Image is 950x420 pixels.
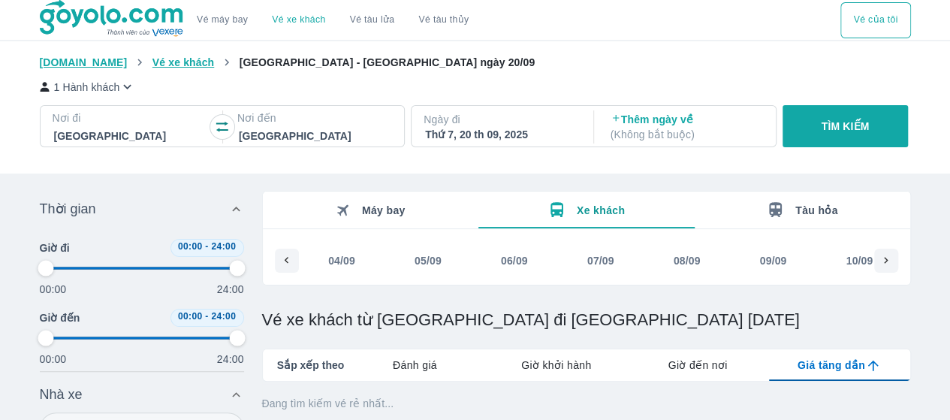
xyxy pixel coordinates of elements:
[521,358,591,373] span: Giờ khởi hành
[40,352,67,367] p: 00:00
[262,396,911,411] p: Đang tìm kiếm vé rẻ nhất...
[406,2,481,38] button: Vé tàu thủy
[40,376,244,412] div: Nhà xe
[53,110,207,125] p: Nơi đi
[846,253,873,268] div: 10/09
[237,110,392,125] p: Nơi đến
[577,204,625,216] span: Xe khách
[205,311,208,322] span: -
[798,358,865,373] span: Giá tăng dần
[262,310,911,331] h1: Vé xe khách từ [GEOGRAPHIC_DATA] đi [GEOGRAPHIC_DATA] [DATE]
[272,14,325,26] a: Vé xe khách
[54,80,120,95] p: 1 Hành khách
[178,241,203,252] span: 00:00
[795,204,838,216] span: Tàu hỏa
[211,311,236,322] span: 24:00
[217,282,244,297] p: 24:00
[840,2,910,38] button: Vé của tôi
[415,253,442,268] div: 05/09
[40,239,244,367] div: Thời gian
[501,253,528,268] div: 06/09
[425,127,577,142] div: Thứ 7, 20 th 09, 2025
[185,2,481,38] div: choose transportation mode
[299,244,874,277] div: scrollable day and price
[40,191,244,227] div: Thời gian
[393,358,437,373] span: Đánh giá
[40,79,136,95] button: 1 Hành khách
[783,105,908,147] button: TÌM KIẾM
[424,112,578,127] p: Ngày đi
[277,358,345,373] span: Sắp xếp theo
[338,2,407,38] a: Vé tàu lửa
[822,119,870,134] p: TÌM KIẾM
[40,385,83,403] span: Nhà xe
[674,253,701,268] div: 08/09
[328,253,355,268] div: 04/09
[40,56,128,68] span: [DOMAIN_NAME]
[611,127,762,142] p: ( Không bắt buộc )
[211,241,236,252] span: 24:00
[40,55,911,70] nav: breadcrumb
[240,56,535,68] span: [GEOGRAPHIC_DATA] - [GEOGRAPHIC_DATA] ngày 20/09
[362,204,406,216] span: Máy bay
[587,253,614,268] div: 07/09
[205,241,208,252] span: -
[217,352,244,367] p: 24:00
[40,282,67,297] p: 00:00
[611,112,762,142] p: Thêm ngày về
[668,358,727,373] span: Giờ đến nơi
[152,56,214,68] span: Vé xe khách
[344,349,909,381] div: lab API tabs example
[760,253,787,268] div: 09/09
[40,200,96,218] span: Thời gian
[197,14,248,26] a: Vé máy bay
[40,240,70,255] span: Giờ đi
[840,2,910,38] div: choose transportation mode
[178,311,203,322] span: 00:00
[40,310,80,325] span: Giờ đến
